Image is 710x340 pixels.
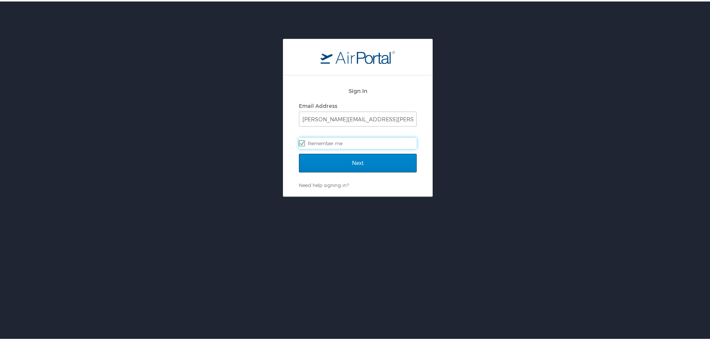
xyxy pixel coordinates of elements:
h2: Sign In [299,85,417,94]
label: Email Address [299,101,337,107]
input: Next [299,152,417,171]
a: Need help signing in? [299,181,349,187]
img: logo [321,49,395,62]
label: Remember me [299,136,417,147]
